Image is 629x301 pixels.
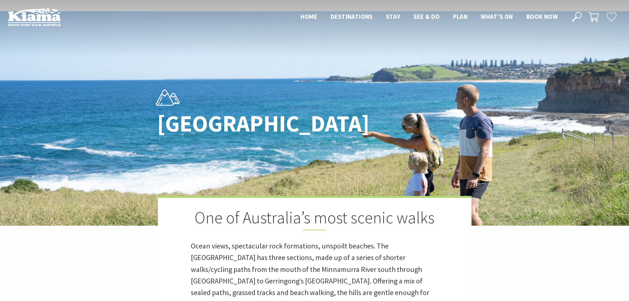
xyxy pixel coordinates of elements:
img: Kiama Logo [8,8,61,26]
h2: One of Australia’s most scenic walks [191,208,438,230]
span: What’s On [481,13,513,20]
span: Home [300,13,317,20]
span: Destinations [331,13,373,20]
span: Book now [526,13,558,20]
h1: [GEOGRAPHIC_DATA] [157,111,344,136]
span: Stay [386,13,401,20]
nav: Main Menu [294,12,564,22]
span: See & Do [413,13,439,20]
span: Plan [453,13,468,20]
